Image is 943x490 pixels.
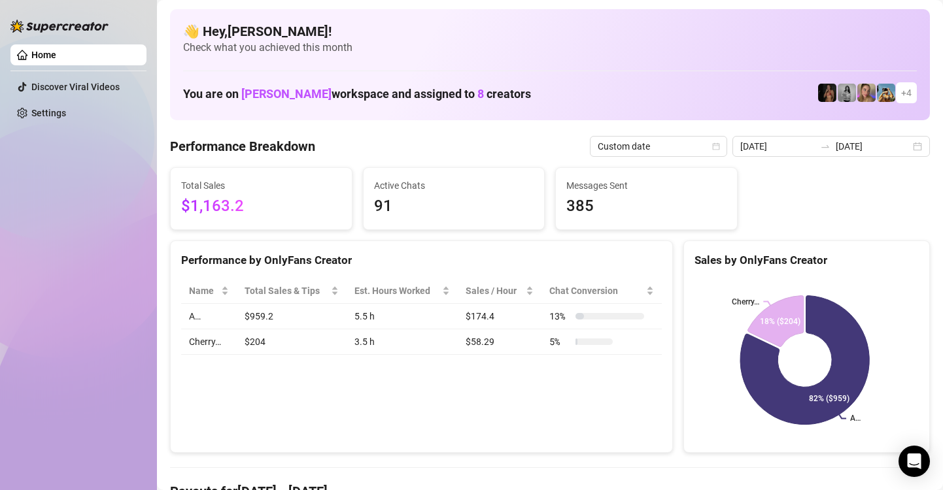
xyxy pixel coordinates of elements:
[181,178,341,193] span: Total Sales
[10,20,109,33] img: logo-BBDzfeDw.svg
[189,284,218,298] span: Name
[31,82,120,92] a: Discover Viral Videos
[732,297,760,306] text: Cherry…
[458,304,541,329] td: $174.4
[566,178,727,193] span: Messages Sent
[31,108,66,118] a: Settings
[598,137,719,156] span: Custom date
[458,329,541,355] td: $58.29
[237,278,347,304] th: Total Sales & Tips
[549,284,643,298] span: Chat Conversion
[181,278,237,304] th: Name
[181,252,662,269] div: Performance by OnlyFans Creator
[181,194,341,219] span: $1,163.2
[694,252,919,269] div: Sales by OnlyFans Creator
[183,41,917,55] span: Check what you achieved this month
[347,304,458,329] td: 5.5 h
[183,22,917,41] h4: 👋 Hey, [PERSON_NAME] !
[458,278,541,304] th: Sales / Hour
[181,329,237,355] td: Cherry…
[477,87,484,101] span: 8
[899,446,930,477] div: Open Intercom Messenger
[31,50,56,60] a: Home
[237,329,347,355] td: $204
[241,87,332,101] span: [PERSON_NAME]
[374,194,534,219] span: 91
[850,414,861,423] text: A…
[549,335,570,349] span: 5 %
[820,141,831,152] span: to
[183,87,531,101] h1: You are on workspace and assigned to creators
[838,84,856,102] img: A
[170,137,315,155] h4: Performance Breakdown
[347,329,458,355] td: 3.5 h
[740,139,815,154] input: Start date
[818,84,836,102] img: the_bohema
[836,139,910,154] input: End date
[877,84,895,102] img: Babydanix
[541,278,662,304] th: Chat Conversion
[820,141,831,152] span: swap-right
[857,84,876,102] img: Cherry
[354,284,439,298] div: Est. Hours Worked
[374,178,534,193] span: Active Chats
[549,309,570,323] span: 13 %
[466,284,523,298] span: Sales / Hour
[566,194,727,219] span: 385
[181,304,237,329] td: A…
[245,284,329,298] span: Total Sales & Tips
[237,304,347,329] td: $959.2
[901,86,912,100] span: + 4
[712,142,720,150] span: calendar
